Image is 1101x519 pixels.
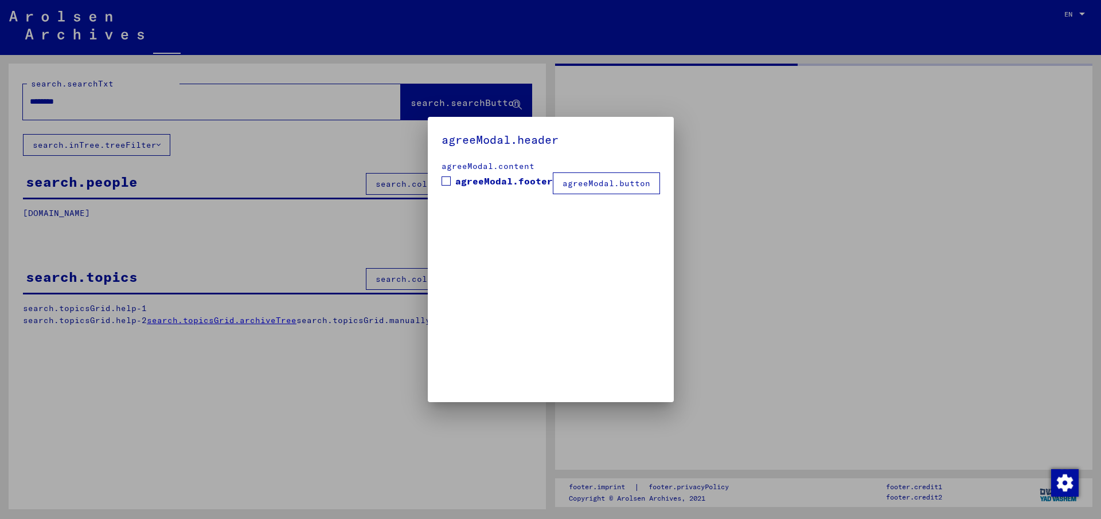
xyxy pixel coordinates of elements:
[553,172,660,194] button: agreeModal.button
[442,160,660,172] div: agreeModal.content
[442,131,660,149] h5: agreeModal.header
[1051,469,1078,496] div: Change consent
[455,174,553,188] span: agreeModal.footer
[1051,469,1079,497] img: Change consent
